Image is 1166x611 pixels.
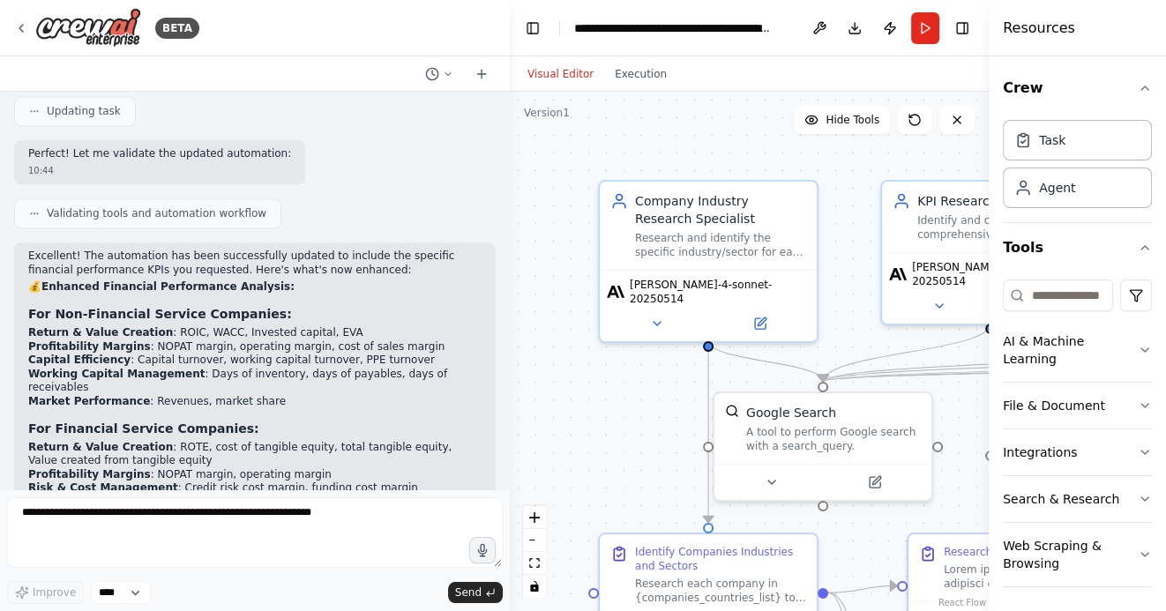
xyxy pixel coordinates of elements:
button: Search & Research [1003,476,1152,522]
button: Improve [7,581,84,604]
span: Send [455,585,482,600]
g: Edge from 2ac17286-9e70-46ab-a3ed-7a597cdde471 to cbb3ea76-34f1-4eb0-8c32-ee215505dd2e [814,324,999,382]
div: Crew [1003,113,1152,222]
img: SerplyWebSearchTool [725,404,739,418]
div: 10:44 [28,164,291,177]
div: Lorem ip dol sitametcon adipisci elitsed doe tem incididun ut {laboreetd_magnaaliq_enim}, adminim... [944,563,1115,591]
strong: Working Capital Management [28,368,205,380]
nav: breadcrumb [574,19,773,37]
strong: Risk & Cost Management [28,481,178,494]
strong: Return & Value Creation [28,326,173,339]
button: zoom in [523,506,546,529]
button: Open in side panel [825,472,924,493]
g: Edge from ff100916-2a93-489a-9eac-9f0bb1c72005 to cbb3ea76-34f1-4eb0-8c32-ee215505dd2e [699,341,832,382]
div: SerplyWebSearchToolGoogle SearchA tool to perform Google search with a search_query. [713,391,933,502]
div: Company Industry Research SpecialistResearch and identify the specific industry/sector for each c... [598,180,818,343]
button: Execution [604,63,677,85]
button: Hide Tools [794,106,890,134]
span: [PERSON_NAME]-4-sonnet-20250514 [630,278,810,306]
img: Logo [35,8,141,48]
p: Perfect! Let me validate the updated automation: [28,147,291,161]
button: fit view [523,552,546,575]
div: Task [1039,131,1065,149]
div: Research Industries KPIs [944,545,1073,559]
strong: Market Performance [28,395,150,407]
strong: Enhanced Financial Performance Analysis: [41,280,295,293]
g: Edge from ff100916-2a93-489a-9eac-9f0bb1c72005 to 1a6c6428-0b08-4f17-a8a8-1f4a50462e41 [699,341,717,523]
div: KPI Research AnalystIdentify and compile comprehensive commercial, operational, and financial per... [880,180,1101,325]
button: Switch to previous chat [418,63,460,85]
li: : NOPAT margin, operating margin [28,468,482,482]
div: Research and identify the specific industry/sector for each company in {companies_countries_list}... [635,231,806,259]
a: React Flow attribution [938,598,986,607]
div: A tool to perform Google search with a search_query. [746,425,921,453]
button: Visual Editor [517,63,604,85]
button: Hide right sidebar [950,16,975,41]
div: Identify and compile comprehensive commercial, operational, and financial performance KPIs that a... [917,213,1088,242]
span: Improve [33,585,76,600]
strong: Profitability Margins [28,340,151,353]
g: Edge from 1a6c6428-0b08-4f17-a8a8-1f4a50462e41 to 61cb59f9-550d-45ce-8c26-8f724db73090 [828,577,897,601]
li: : NOPAT margin, operating margin, cost of sales margin [28,340,482,354]
button: Tools [1003,223,1152,272]
div: Research each company in {companies_countries_list} to identify and classify the specific industr... [635,577,806,605]
li: : ROTE, cost of tangible equity, total tangible equity, Value created from tangible equity [28,441,482,468]
button: Click to speak your automation idea [469,537,496,563]
h4: Resources [1003,18,1075,39]
span: Hide Tools [826,113,879,127]
div: KPI Research Analyst [917,192,1088,210]
span: Validating tools and automation workflow [47,206,266,220]
strong: For Financial Service Companies: [28,421,259,436]
button: AI & Machine Learning [1003,318,1152,382]
strong: For Non-Financial Service Companies: [28,307,292,321]
div: Company Industry Research Specialist [635,192,806,227]
div: BETA [155,18,199,39]
span: [PERSON_NAME]-4-sonnet-20250514 [912,260,1092,288]
button: zoom out [523,529,546,552]
div: Identify Companies Industries and Sectors [635,545,806,573]
strong: Capital Efficiency [28,354,131,366]
div: Version 1 [524,106,570,120]
button: Send [448,582,503,603]
p: Excellent! The automation has been successfully updated to include the specific financial perform... [28,250,482,277]
button: Open in side panel [710,313,810,334]
li: : Revenues, market share [28,395,482,409]
button: File & Document [1003,383,1152,428]
span: Updating task [47,104,121,118]
div: Agent [1039,179,1075,197]
li: : Days of inventory, days of payables, days of receivables [28,368,482,395]
h2: 💰 [28,280,482,294]
div: Google Search [746,404,836,421]
li: : ROIC, WACC, Invested capital, EVA [28,326,482,340]
button: Integrations [1003,429,1152,475]
div: React Flow controls [523,506,546,598]
div: Tools [1003,272,1152,601]
button: toggle interactivity [523,575,546,598]
button: Crew [1003,63,1152,113]
button: Hide left sidebar [520,16,545,41]
strong: Return & Value Creation [28,441,173,453]
button: Start a new chat [467,63,496,85]
li: : Capital turnover, working capital turnover, PPE turnover [28,354,482,368]
li: : Credit risk cost margin, funding cost margin [28,481,482,496]
button: Web Scraping & Browsing [1003,523,1152,586]
strong: Profitability Margins [28,468,151,481]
